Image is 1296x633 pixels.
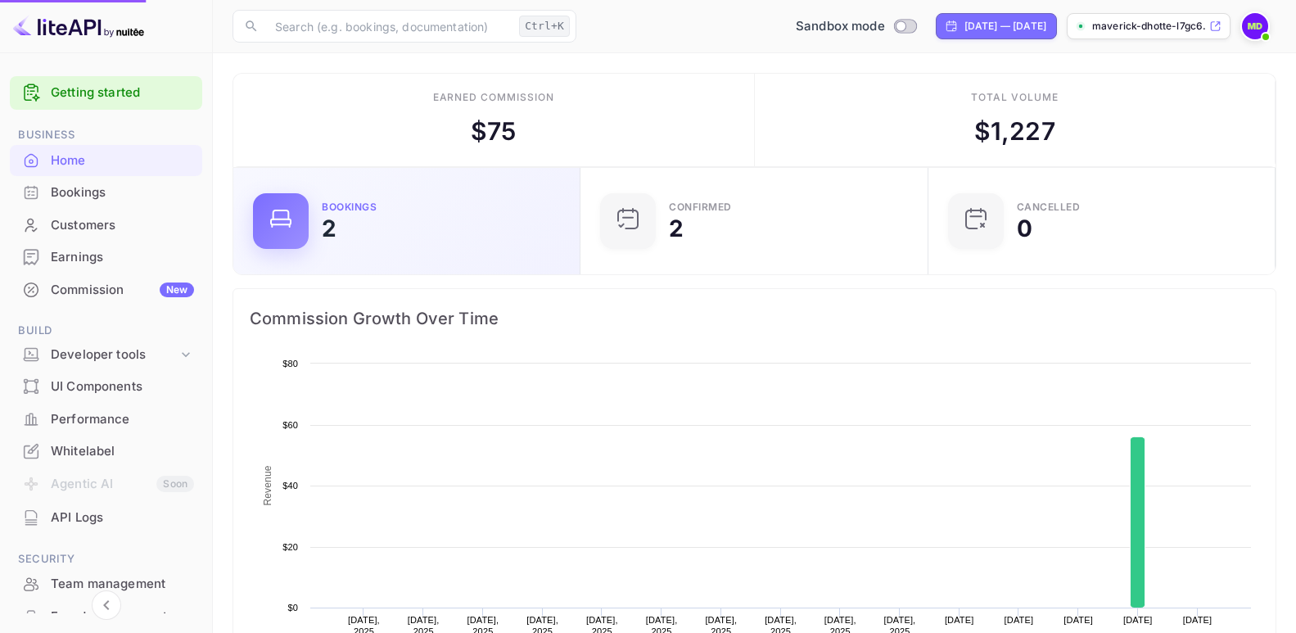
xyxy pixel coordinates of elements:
[519,16,570,37] div: Ctrl+K
[282,542,298,552] text: $20
[10,242,202,272] a: Earnings
[51,608,194,626] div: Fraud management
[10,550,202,568] span: Security
[287,603,298,613] text: $0
[974,113,1055,150] div: $ 1,227
[10,404,202,436] div: Performance
[250,305,1259,332] span: Commission Growth Over Time
[13,13,144,39] img: LiteAPI logo
[10,568,202,599] a: Team management
[322,202,377,212] div: Bookings
[282,481,298,491] text: $40
[265,10,513,43] input: Search (e.g. bookings, documentation)
[10,371,202,403] div: UI Components
[10,242,202,274] div: Earnings
[262,465,273,505] text: Revenue
[964,19,1046,34] div: [DATE] — [DATE]
[10,568,202,600] div: Team management
[1092,19,1206,34] p: maverick-dhotte-l7gc6....
[10,341,202,369] div: Developer tools
[1063,615,1093,625] text: [DATE]
[1242,13,1268,39] img: Maverick Dhotte
[51,216,194,235] div: Customers
[322,217,336,240] div: 2
[10,177,202,209] div: Bookings
[51,575,194,594] div: Team management
[51,151,194,170] div: Home
[282,359,298,368] text: $80
[10,601,202,631] a: Fraud management
[10,274,202,305] a: CommissionNew
[10,274,202,306] div: CommissionNew
[10,502,202,534] div: API Logs
[471,113,516,150] div: $ 75
[10,210,202,242] div: Customers
[51,509,194,527] div: API Logs
[51,183,194,202] div: Bookings
[10,145,202,175] a: Home
[796,17,885,36] span: Sandbox mode
[51,410,194,429] div: Performance
[10,177,202,207] a: Bookings
[971,90,1059,105] div: Total volume
[10,126,202,144] span: Business
[51,346,178,364] div: Developer tools
[10,436,202,468] div: Whitelabel
[10,76,202,110] div: Getting started
[51,248,194,267] div: Earnings
[51,84,194,102] a: Getting started
[92,590,121,620] button: Collapse navigation
[669,202,732,212] div: Confirmed
[51,281,194,300] div: Commission
[10,210,202,240] a: Customers
[1005,615,1034,625] text: [DATE]
[10,404,202,434] a: Performance
[789,17,923,36] div: Switch to Production mode
[669,217,684,240] div: 2
[10,371,202,401] a: UI Components
[945,615,974,625] text: [DATE]
[1183,615,1212,625] text: [DATE]
[51,378,194,396] div: UI Components
[282,420,298,430] text: $60
[51,442,194,461] div: Whitelabel
[1017,217,1032,240] div: 0
[1123,615,1153,625] text: [DATE]
[160,283,194,297] div: New
[10,436,202,466] a: Whitelabel
[433,90,554,105] div: Earned commission
[10,502,202,532] a: API Logs
[10,322,202,340] span: Build
[1017,202,1081,212] div: CANCELLED
[10,145,202,177] div: Home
